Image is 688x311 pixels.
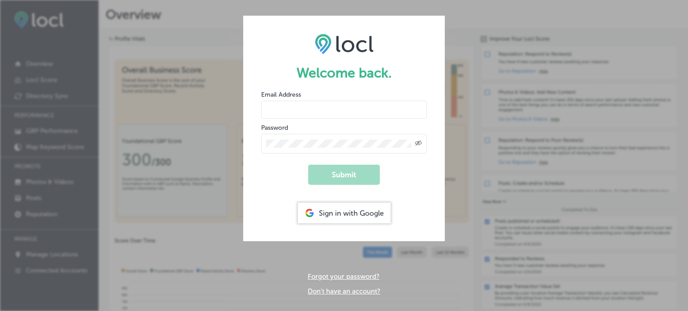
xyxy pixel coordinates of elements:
a: Forgot your password? [308,273,379,281]
button: Submit [308,165,380,185]
a: Don't have an account? [308,287,380,295]
img: LOCL logo [315,34,374,54]
label: Email Address [261,91,301,98]
span: Toggle password visibility [415,140,422,148]
label: Password [261,124,288,132]
h1: Welcome back. [261,65,427,81]
div: Sign in with Google [298,203,391,223]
